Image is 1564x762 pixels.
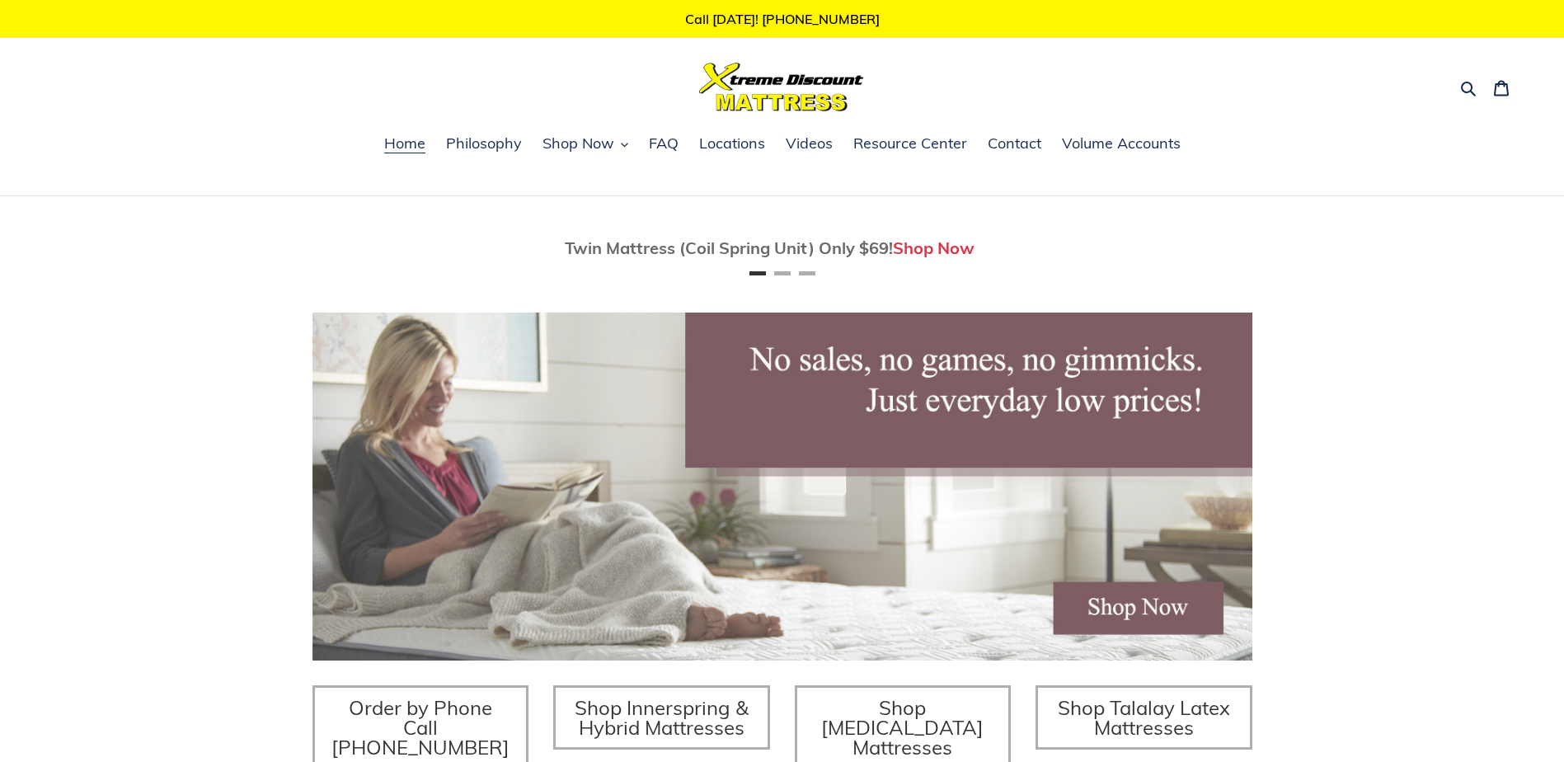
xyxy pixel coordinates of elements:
[777,132,841,157] a: Videos
[312,313,1252,661] img: herobannermay2022-1652879215306_1200x.jpg
[749,271,766,275] button: Page 1
[845,132,975,157] a: Resource Center
[534,132,636,157] button: Shop Now
[542,134,614,153] span: Shop Now
[1058,695,1230,740] span: Shop Talalay Latex Mattresses
[979,132,1050,157] a: Contact
[691,132,773,157] a: Locations
[853,134,967,153] span: Resource Center
[438,132,530,157] a: Philosophy
[384,134,425,153] span: Home
[575,695,749,740] span: Shop Innerspring & Hybrid Mattresses
[331,695,510,760] span: Order by Phone Call [PHONE_NUMBER]
[565,238,893,258] span: Twin Mattress (Coil Spring Unit) Only $69!
[893,238,975,258] a: Shop Now
[699,63,864,111] img: Xtreme Discount Mattress
[699,134,765,153] span: Locations
[553,685,770,750] a: Shop Innerspring & Hybrid Mattresses
[1062,134,1181,153] span: Volume Accounts
[641,132,687,157] a: FAQ
[786,134,833,153] span: Videos
[1036,685,1252,750] a: Shop Talalay Latex Mattresses
[649,134,679,153] span: FAQ
[376,132,434,157] a: Home
[774,271,791,275] button: Page 2
[1054,132,1189,157] a: Volume Accounts
[821,695,984,760] span: Shop [MEDICAL_DATA] Mattresses
[446,134,522,153] span: Philosophy
[988,134,1041,153] span: Contact
[799,271,815,275] button: Page 3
